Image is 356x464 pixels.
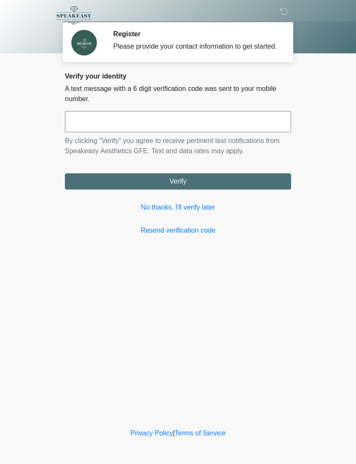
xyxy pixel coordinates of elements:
h2: Verify your identity [65,72,291,80]
a: | [173,429,175,437]
img: Speakeasy Aesthetics GFE Logo [56,6,92,25]
p: A text message with a 6 digit verification code was sent to your mobile number. [65,84,291,104]
a: Privacy Policy [131,429,173,437]
img: Agent Avatar [71,30,97,55]
a: Resend verification code [65,225,291,236]
h2: Register [113,30,278,38]
div: Please provide your contact information to get started. [113,41,278,52]
a: No thanks, I'll verify later [65,202,291,213]
button: Verify [65,173,291,190]
a: Terms of Service [175,429,225,437]
p: By clicking "Verify" you agree to receive pertinent text notifications from Speakeasy Aesthetics ... [65,136,291,156]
